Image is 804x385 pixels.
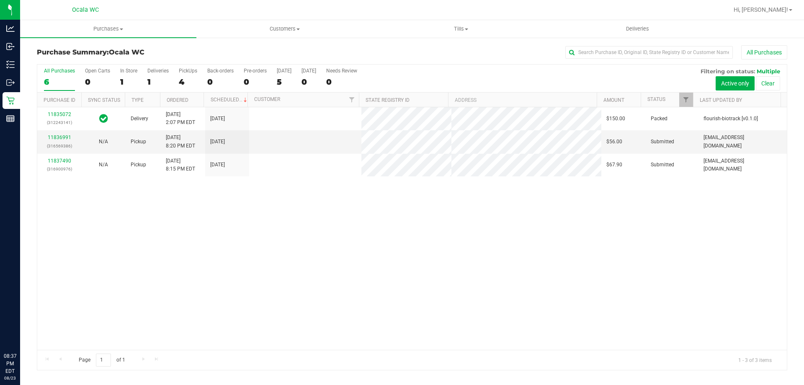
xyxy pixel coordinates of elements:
[167,97,188,103] a: Ordered
[210,161,225,169] span: [DATE]
[147,77,169,87] div: 1
[4,375,16,381] p: 08/23
[373,20,549,38] a: Tills
[131,97,144,103] a: Type
[179,68,197,74] div: PickUps
[244,68,267,74] div: Pre-orders
[42,119,76,127] p: (312243141)
[99,138,108,146] button: N/A
[166,157,195,173] span: [DATE] 8:15 PM EDT
[109,48,144,56] span: Ocala WC
[179,77,197,87] div: 4
[44,77,75,87] div: 6
[6,60,15,69] inline-svg: Inventory
[549,20,726,38] a: Deliveries
[99,161,108,169] button: N/A
[647,96,665,102] a: Status
[131,161,146,169] span: Pickup
[701,68,755,75] span: Filtering on status:
[366,97,410,103] a: State Registry ID
[565,46,733,59] input: Search Purchase ID, Original ID, State Registry ID or Customer Name...
[606,138,622,146] span: $56.00
[326,68,357,74] div: Needs Review
[4,352,16,375] p: 08:37 PM EDT
[99,113,108,124] span: In Sync
[757,68,780,75] span: Multiple
[131,115,148,123] span: Delivery
[606,115,625,123] span: $150.00
[741,45,787,59] button: All Purchases
[42,165,76,173] p: (316900976)
[448,93,597,107] th: Address
[6,42,15,51] inline-svg: Inbound
[651,115,667,123] span: Packed
[8,318,33,343] iframe: Resource center
[197,25,372,33] span: Customers
[48,158,71,164] a: 11837490
[131,138,146,146] span: Pickup
[20,20,196,38] a: Purchases
[147,68,169,74] div: Deliveries
[85,68,110,74] div: Open Carts
[6,96,15,105] inline-svg: Retail
[42,142,76,150] p: (316569386)
[703,157,782,173] span: [EMAIL_ADDRESS][DOMAIN_NAME]
[703,134,782,150] span: [EMAIL_ADDRESS][DOMAIN_NAME]
[606,161,622,169] span: $67.90
[196,20,373,38] a: Customers
[207,77,234,87] div: 0
[301,68,316,74] div: [DATE]
[732,354,778,366] span: 1 - 3 of 3 items
[48,111,71,117] a: 11835072
[651,161,674,169] span: Submitted
[277,68,291,74] div: [DATE]
[88,97,120,103] a: Sync Status
[72,6,99,13] span: Ocala WC
[603,97,624,103] a: Amount
[756,76,780,90] button: Clear
[326,77,357,87] div: 0
[166,134,195,150] span: [DATE] 8:20 PM EDT
[44,97,75,103] a: Purchase ID
[72,354,132,367] span: Page of 1
[651,138,674,146] span: Submitted
[99,162,108,168] span: Not Applicable
[6,114,15,123] inline-svg: Reports
[734,6,788,13] span: Hi, [PERSON_NAME]!
[96,354,111,367] input: 1
[700,97,742,103] a: Last Updated By
[48,134,71,140] a: 11836991
[85,77,110,87] div: 0
[210,115,225,123] span: [DATE]
[211,97,249,103] a: Scheduled
[99,139,108,145] span: Not Applicable
[615,25,660,33] span: Deliveries
[679,93,693,107] a: Filter
[716,76,755,90] button: Active only
[166,111,195,127] span: [DATE] 2:07 PM EDT
[254,96,280,102] a: Customer
[44,68,75,74] div: All Purchases
[207,68,234,74] div: Back-orders
[37,49,287,56] h3: Purchase Summary:
[373,25,549,33] span: Tills
[244,77,267,87] div: 0
[703,115,758,123] span: flourish-biotrack [v0.1.0]
[120,77,137,87] div: 1
[6,24,15,33] inline-svg: Analytics
[301,77,316,87] div: 0
[120,68,137,74] div: In Store
[6,78,15,87] inline-svg: Outbound
[210,138,225,146] span: [DATE]
[345,93,359,107] a: Filter
[277,77,291,87] div: 5
[20,25,196,33] span: Purchases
